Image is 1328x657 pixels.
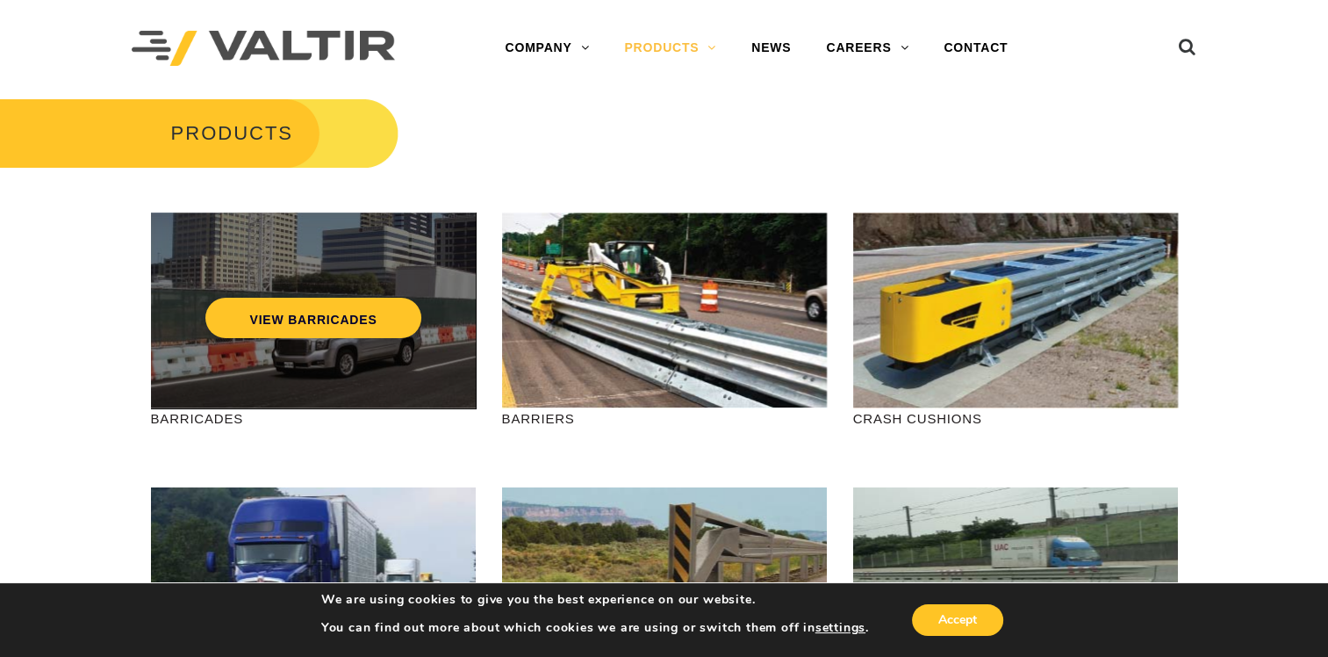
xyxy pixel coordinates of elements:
a: CAREERS [808,31,926,66]
p: BARRIERS [502,408,827,429]
button: settings [815,620,865,636]
button: Accept [912,604,1003,636]
p: BARRICADES [151,408,476,429]
a: CONTACT [926,31,1025,66]
a: COMPANY [487,31,607,66]
img: Valtir [132,31,395,67]
a: PRODUCTS [607,31,734,66]
a: VIEW BARRICADES [205,298,420,338]
p: CRASH CUSHIONS [853,408,1178,429]
p: You can find out more about which cookies we are using or switch them off in . [321,620,869,636]
p: We are using cookies to give you the best experience on our website. [321,592,869,608]
a: NEWS [734,31,808,66]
